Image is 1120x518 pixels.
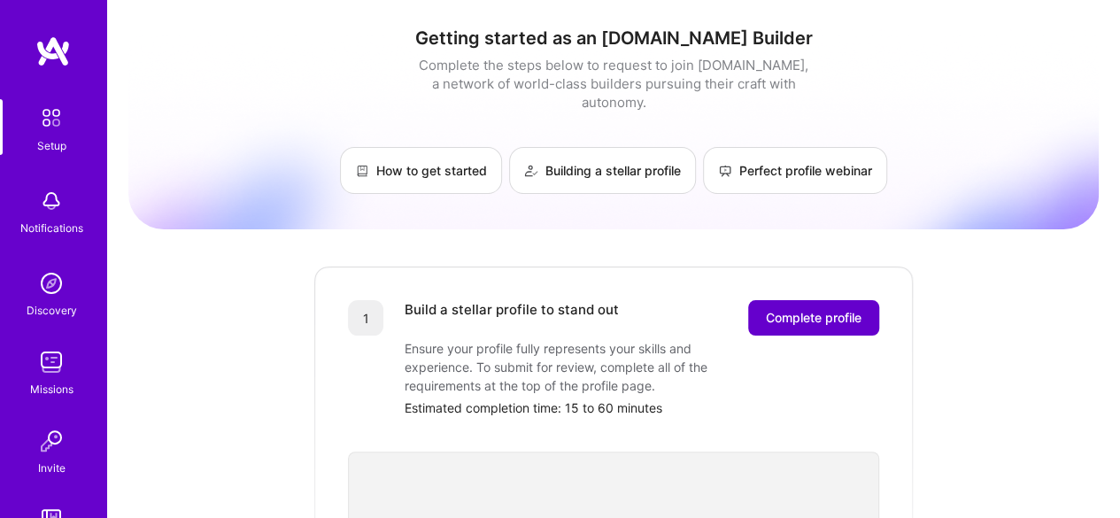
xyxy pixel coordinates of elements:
div: Notifications [20,219,83,237]
div: Estimated completion time: 15 to 60 minutes [405,398,879,417]
div: Build a stellar profile to stand out [405,300,619,336]
div: Missions [30,380,73,398]
img: Invite [34,423,69,459]
img: discovery [34,266,69,301]
h1: Getting started as an [DOMAIN_NAME] Builder [128,27,1099,49]
a: How to get started [340,147,502,194]
div: Invite [38,459,66,477]
div: Ensure your profile fully represents your skills and experience. To submit for review, complete a... [405,339,759,395]
img: logo [35,35,71,67]
span: Complete profile [766,309,861,327]
button: Complete profile [748,300,879,336]
img: Perfect profile webinar [718,164,732,178]
img: Building a stellar profile [524,164,538,178]
a: Perfect profile webinar [703,147,887,194]
div: Complete the steps below to request to join [DOMAIN_NAME], a network of world-class builders purs... [414,56,813,112]
img: setup [33,99,70,136]
img: How to get started [355,164,369,178]
div: Setup [37,136,66,155]
div: 1 [348,300,383,336]
div: Discovery [27,301,77,320]
img: teamwork [34,344,69,380]
a: Building a stellar profile [509,147,696,194]
img: bell [34,183,69,219]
